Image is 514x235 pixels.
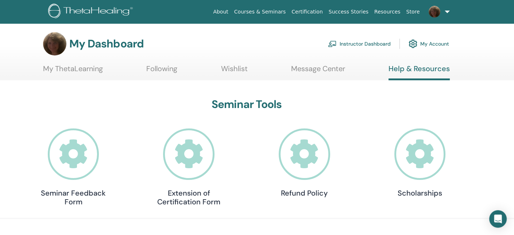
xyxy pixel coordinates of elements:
[268,189,341,197] h4: Refund Policy
[289,5,325,19] a: Certification
[152,128,225,206] a: Extension of Certification Form
[291,64,345,78] a: Message Center
[383,128,456,197] a: Scholarships
[146,64,177,78] a: Following
[221,64,248,78] a: Wishlist
[43,32,66,55] img: default.jpg
[409,36,449,52] a: My Account
[69,37,144,50] h3: My Dashboard
[389,64,450,80] a: Help & Resources
[37,128,110,206] a: Seminar Feedback Form
[48,4,135,20] img: logo.png
[328,41,337,47] img: chalkboard-teacher.svg
[231,5,289,19] a: Courses & Seminars
[37,189,110,206] h4: Seminar Feedback Form
[268,128,341,197] a: Refund Policy
[489,210,507,228] div: Open Intercom Messenger
[371,5,403,19] a: Resources
[429,6,440,18] img: default.jpg
[326,5,371,19] a: Success Stories
[403,5,423,19] a: Store
[37,98,456,111] h3: Seminar Tools
[210,5,231,19] a: About
[43,64,103,78] a: My ThetaLearning
[409,38,417,50] img: cog.svg
[328,36,391,52] a: Instructor Dashboard
[383,189,456,197] h4: Scholarships
[152,189,225,206] h4: Extension of Certification Form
